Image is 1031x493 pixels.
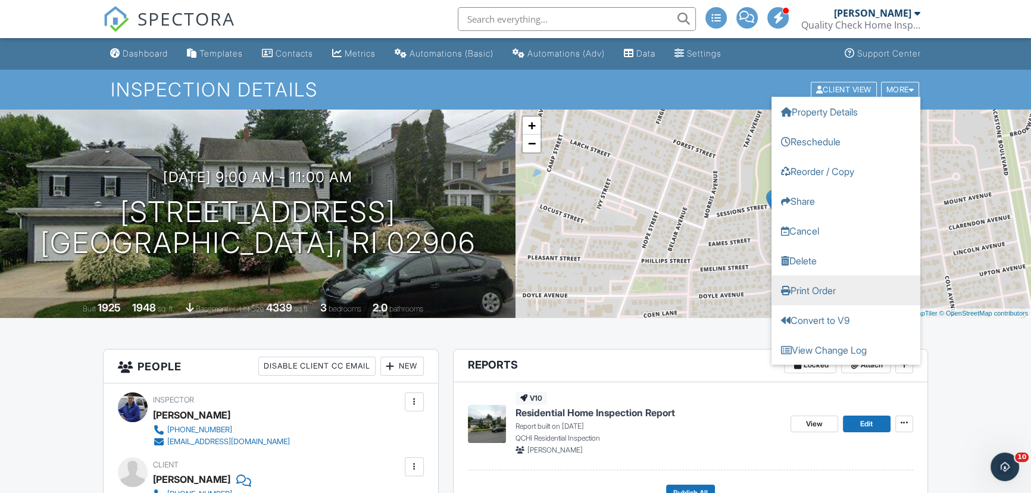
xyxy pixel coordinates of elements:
a: Templates [182,43,248,65]
a: Cancel [771,216,920,245]
a: Contacts [257,43,318,65]
a: Automations (Basic) [390,43,498,65]
span: basement [196,304,228,313]
a: Dashboard [105,43,173,65]
span: bedrooms [329,304,361,313]
a: Automations (Advanced) [508,43,610,65]
span: sq. ft. [158,304,174,313]
div: Dashboard [123,48,168,58]
a: View Change Log [771,335,920,364]
div: 1948 [132,301,156,314]
a: Print Order [771,275,920,305]
span: sq.ft. [294,304,309,313]
div: Settings [687,48,721,58]
span: bathrooms [389,304,423,313]
div: Quality Check Home Inspection [801,19,920,31]
div: Disable Client CC Email [258,357,376,376]
h3: People [104,350,438,383]
a: Metrics [327,43,380,65]
iframe: Intercom live chat [991,453,1019,481]
div: New [380,357,424,376]
div: Automations (Adv) [527,48,605,58]
a: Property Details [771,96,920,126]
div: [PERSON_NAME] [153,470,230,488]
div: Contacts [276,48,313,58]
div: 4339 [266,301,292,314]
div: Automations (Basic) [410,48,493,58]
div: [EMAIL_ADDRESS][DOMAIN_NAME] [167,437,290,447]
a: Share [771,186,920,216]
div: Metrics [345,48,376,58]
div: More [881,82,920,98]
img: The Best Home Inspection Software - Spectora [103,6,129,32]
a: Data [619,43,660,65]
a: SPECTORA [103,16,235,41]
a: Client View [810,85,880,93]
div: 3 [320,301,327,314]
div: 1925 [98,301,121,314]
div: Support Center [857,48,921,58]
span: Inspector [153,395,194,404]
span: Built [83,304,96,313]
a: Zoom in [523,117,541,135]
a: [PHONE_NUMBER] [153,424,290,436]
div: [PHONE_NUMBER] [167,425,232,435]
div: [PERSON_NAME] [153,406,230,424]
span: Client [153,460,179,469]
div: Templates [199,48,243,58]
a: Delete [771,245,920,275]
a: [EMAIL_ADDRESS][DOMAIN_NAME] [153,436,290,448]
span: Lot Size [239,304,264,313]
h3: [DATE] 9:00 am - 11:00 am [163,169,352,185]
a: © MapTiler [905,310,938,317]
a: © OpenStreetMap contributors [939,310,1028,317]
a: Settings [670,43,726,65]
a: Convert to V9 [771,305,920,335]
a: Zoom out [523,135,541,152]
span: SPECTORA [138,6,235,31]
div: | [881,308,1031,319]
input: Search everything... [458,7,696,31]
a: Support Center [840,43,926,65]
div: [PERSON_NAME] [834,7,911,19]
h1: Inspection Details [111,79,920,100]
h1: [STREET_ADDRESS] [GEOGRAPHIC_DATA], RI 02906 [40,196,476,260]
a: Reschedule [771,126,920,156]
span: 10 [1015,453,1029,462]
div: Data [636,48,655,58]
div: Client View [811,82,877,98]
div: 2.0 [373,301,388,314]
a: Reorder / Copy [771,156,920,186]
